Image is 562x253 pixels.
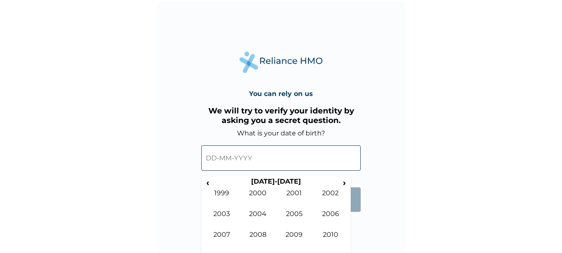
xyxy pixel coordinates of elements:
span: ‹ [203,177,212,188]
td: 2000 [240,189,276,210]
td: 2004 [240,210,276,231]
h3: We will try to verify your identity by asking you a secret question. [201,106,361,125]
th: [DATE]-[DATE] [212,177,340,189]
td: 2007 [203,231,240,251]
span: › [340,177,349,188]
label: What is your date of birth? [237,129,325,137]
td: 2003 [203,210,240,231]
td: 2005 [276,210,313,231]
td: 2009 [276,231,313,251]
td: 2002 [313,189,349,210]
td: 1999 [203,189,240,210]
h4: You can rely on us [249,90,313,98]
input: DD-MM-YYYY [201,145,361,171]
td: 2008 [240,231,276,251]
td: 2010 [313,231,349,251]
td: 2001 [276,189,313,210]
td: 2006 [313,210,349,231]
img: Reliance Health's Logo [239,52,323,73]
